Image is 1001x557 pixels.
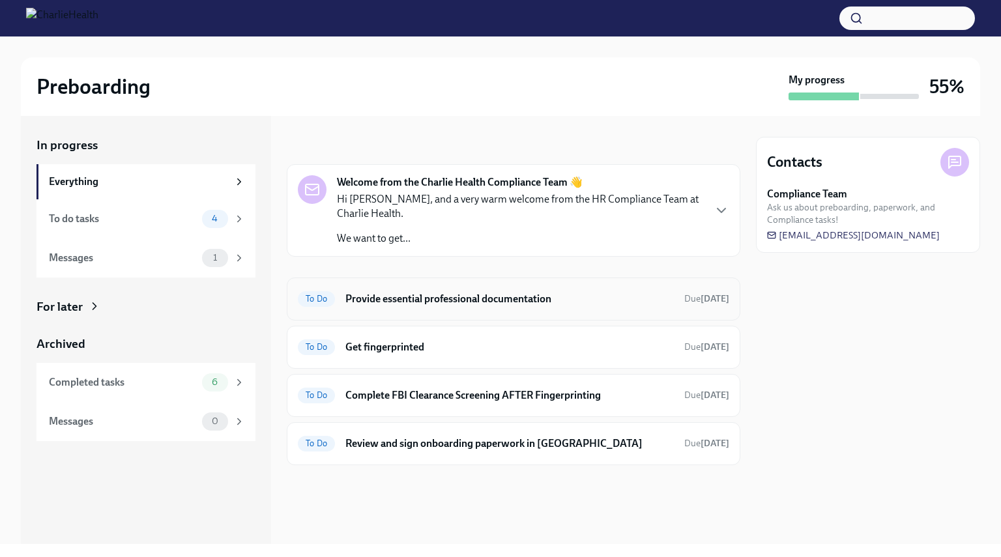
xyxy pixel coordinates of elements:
[337,175,583,190] strong: Welcome from the Charlie Health Compliance Team 👋
[36,402,255,441] a: Messages0
[701,293,729,304] strong: [DATE]
[298,385,729,406] a: To DoComplete FBI Clearance Screening AFTER FingerprintingDue[DATE]
[298,390,335,400] span: To Do
[49,414,197,429] div: Messages
[298,294,335,304] span: To Do
[298,289,729,309] a: To DoProvide essential professional documentationDue[DATE]
[36,336,255,352] a: Archived
[36,298,83,315] div: For later
[684,437,729,450] span: August 27th, 2025 08:00
[36,164,255,199] a: Everything
[767,229,940,242] a: [EMAIL_ADDRESS][DOMAIN_NAME]
[49,251,197,265] div: Messages
[345,292,674,306] h6: Provide essential professional documentation
[767,187,847,201] strong: Compliance Team
[204,416,226,426] span: 0
[684,293,729,305] span: August 23rd, 2025 08:00
[36,298,255,315] a: For later
[684,341,729,352] span: Due
[767,201,969,226] span: Ask us about preboarding, paperwork, and Compliance tasks!
[204,214,225,223] span: 4
[701,438,729,449] strong: [DATE]
[345,436,674,451] h6: Review and sign onboarding paperwork in [GEOGRAPHIC_DATA]
[204,377,225,387] span: 6
[298,337,729,358] a: To DoGet fingerprintedDue[DATE]
[929,75,965,98] h3: 55%
[36,363,255,402] a: Completed tasks6
[684,341,729,353] span: August 22nd, 2025 08:00
[49,212,197,226] div: To do tasks
[345,388,674,403] h6: Complete FBI Clearance Screening AFTER Fingerprinting
[26,8,98,29] img: CharlieHealth
[36,74,151,100] h2: Preboarding
[684,438,729,449] span: Due
[49,175,228,189] div: Everything
[337,231,703,246] p: We want to get...
[789,73,845,87] strong: My progress
[701,341,729,352] strong: [DATE]
[345,340,674,354] h6: Get fingerprinted
[767,152,822,172] h4: Contacts
[36,238,255,278] a: Messages1
[701,390,729,401] strong: [DATE]
[49,375,197,390] div: Completed tasks
[287,137,348,154] div: In progress
[36,137,255,154] a: In progress
[298,433,729,454] a: To DoReview and sign onboarding paperwork in [GEOGRAPHIC_DATA]Due[DATE]
[36,199,255,238] a: To do tasks4
[298,438,335,448] span: To Do
[205,253,225,263] span: 1
[684,293,729,304] span: Due
[684,390,729,401] span: Due
[337,192,703,221] p: Hi [PERSON_NAME], and a very warm welcome from the HR Compliance Team at Charlie Health.
[684,389,729,401] span: August 25th, 2025 08:00
[298,342,335,352] span: To Do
